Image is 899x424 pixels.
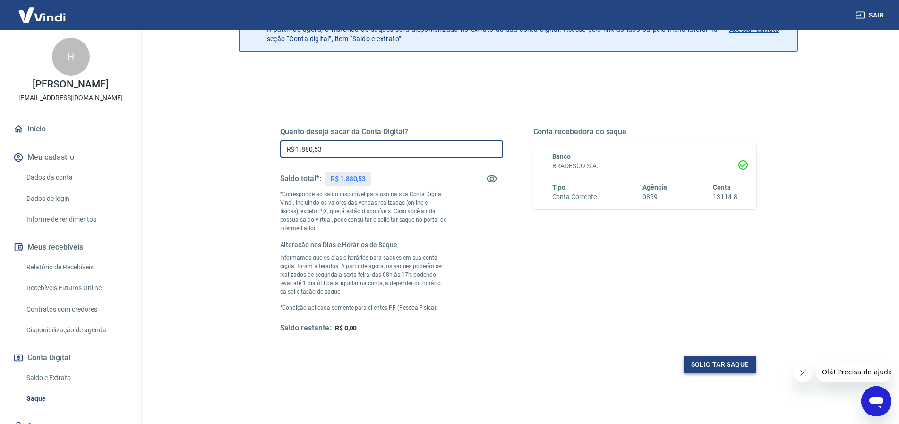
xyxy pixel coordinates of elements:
[280,174,321,183] h5: Saldo total*:
[552,161,737,171] h6: BRADESCO S.A.
[642,183,667,191] span: Agência
[280,190,447,233] p: *Corresponde ao saldo disponível para uso na sua Conta Digital Vindi. Incluindo os valores das ve...
[642,192,667,202] h6: 0859
[23,368,130,388] a: Saldo e Extrato
[280,253,447,296] p: Informamos que os dias e horários para saques em sua conta digital foram alterados. A partir de a...
[854,7,888,24] button: Sair
[11,0,73,29] img: Vindi
[280,323,331,333] h5: Saldo restante:
[33,79,108,89] p: [PERSON_NAME]
[23,320,130,340] a: Disponibilização de agenda
[18,93,123,103] p: [EMAIL_ADDRESS][DOMAIN_NAME]
[11,147,130,168] button: Meu cadastro
[684,356,756,373] button: Solicitar saque
[552,183,566,191] span: Tipo
[280,127,503,137] h5: Quanto deseja sacar da Conta Digital?
[552,153,571,160] span: Banco
[552,192,597,202] h6: Conta Corrente
[861,386,891,416] iframe: Botão para abrir a janela de mensagens
[280,240,447,250] h6: Alteração nos Dias e Horários de Saque
[52,38,90,76] div: H
[713,192,737,202] h6: 13114-8
[23,168,130,187] a: Dados da conta
[11,347,130,368] button: Conta Digital
[794,363,813,382] iframe: Fechar mensagem
[713,183,731,191] span: Conta
[23,258,130,277] a: Relatório de Recebíveis
[6,7,79,14] span: Olá! Precisa de ajuda?
[23,389,130,408] a: Saque
[23,210,130,229] a: Informe de rendimentos
[23,300,130,319] a: Contratos com credores
[23,278,130,298] a: Recebíveis Futuros Online
[280,303,447,312] p: *Condição aplicada somente para clientes PF (Pessoa Física).
[335,324,357,332] span: R$ 0,00
[11,237,130,258] button: Meus recebíveis
[23,189,130,208] a: Dados de login
[11,119,130,139] a: Início
[331,174,366,184] p: R$ 1.880,53
[533,127,756,137] h5: Conta recebedora do saque
[816,362,891,382] iframe: Mensagem da empresa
